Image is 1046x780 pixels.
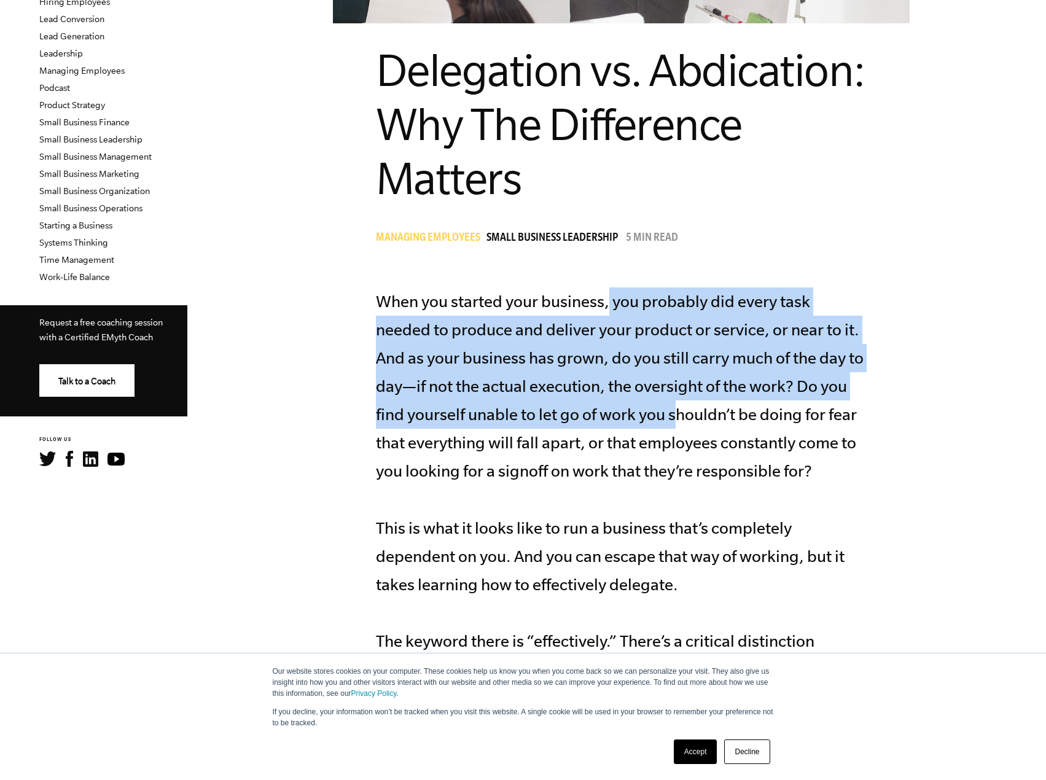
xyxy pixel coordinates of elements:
a: Small Business Finance [39,117,130,127]
a: Managing Employees [376,233,486,245]
a: Privacy Policy [351,689,397,698]
a: Small Business Operations [39,203,142,213]
p: Our website stores cookies on your computer. These cookies help us know you when you come back so... [273,666,774,699]
a: Time Management [39,255,114,265]
a: Small Business Management [39,152,152,162]
p: 5 min read [626,233,678,245]
span: Small Business Leadership [486,233,618,245]
a: Small Business Leadership [486,233,624,245]
span: Delegation vs. Abdication: Why The Difference Matters [376,45,865,203]
a: Managing Employees [39,66,125,76]
a: Work-Life Balance [39,272,110,282]
span: Managing Employees [376,233,480,245]
img: Twitter [39,451,56,466]
p: Request a free coaching session with a Certified EMyth Coach [39,315,168,345]
a: Small Business Leadership [39,135,142,144]
a: Decline [724,739,770,764]
a: Talk to a Coach [39,364,135,397]
a: Lead Conversion [39,14,104,24]
a: Product Strategy [39,100,105,110]
img: LinkedIn [83,451,98,467]
a: Leadership [39,49,83,58]
p: When you started your business, you probably did every task needed to produce and deliver your pr... [376,287,867,712]
img: Facebook [66,451,73,467]
a: Lead Generation [39,31,104,41]
a: Accept [674,739,717,764]
h6: FOLLOW US [39,436,187,444]
a: Systems Thinking [39,238,108,248]
p: If you decline, your information won’t be tracked when you visit this website. A single cookie wi... [273,706,774,728]
a: Starting a Business [39,220,112,230]
a: Podcast [39,83,70,93]
img: YouTube [107,453,125,466]
span: Talk to a Coach [58,376,115,386]
a: Small Business Organization [39,186,150,196]
a: Small Business Marketing [39,169,139,179]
